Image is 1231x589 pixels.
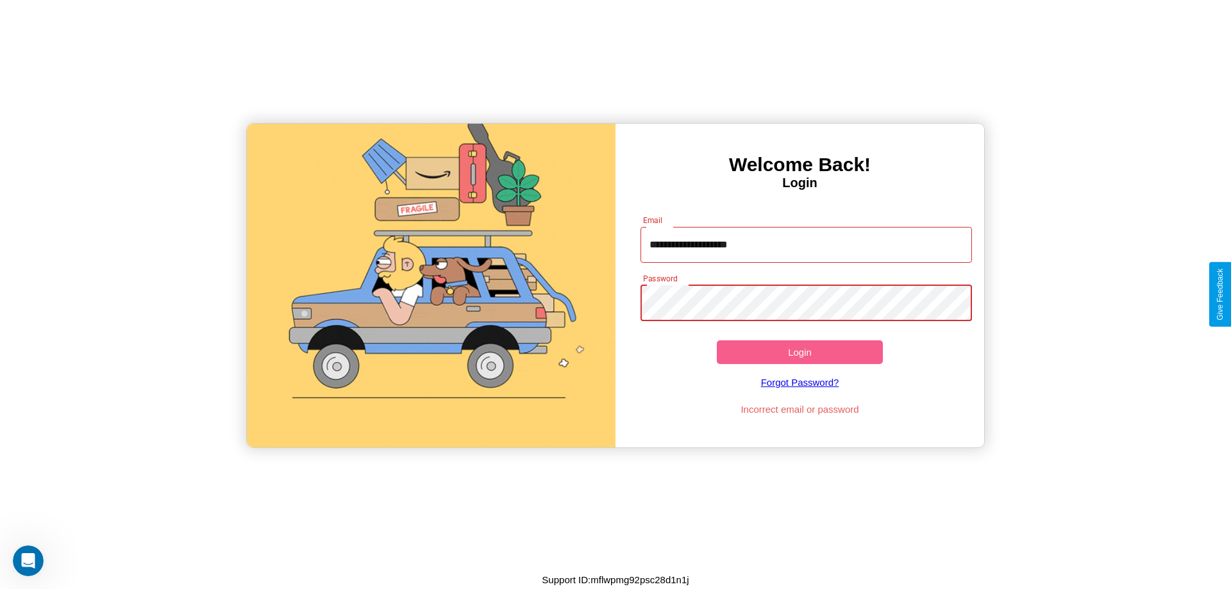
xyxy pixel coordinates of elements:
img: gif [247,124,615,447]
div: Give Feedback [1216,269,1225,320]
label: Email [643,215,663,226]
label: Password [643,273,677,284]
p: Support ID: mflwpmg92psc28d1n1j [542,571,689,588]
p: Incorrect email or password [634,401,966,418]
h3: Welcome Back! [615,154,984,176]
button: Login [717,340,883,364]
a: Forgot Password? [634,364,966,401]
iframe: Intercom live chat [13,545,44,576]
h4: Login [615,176,984,190]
